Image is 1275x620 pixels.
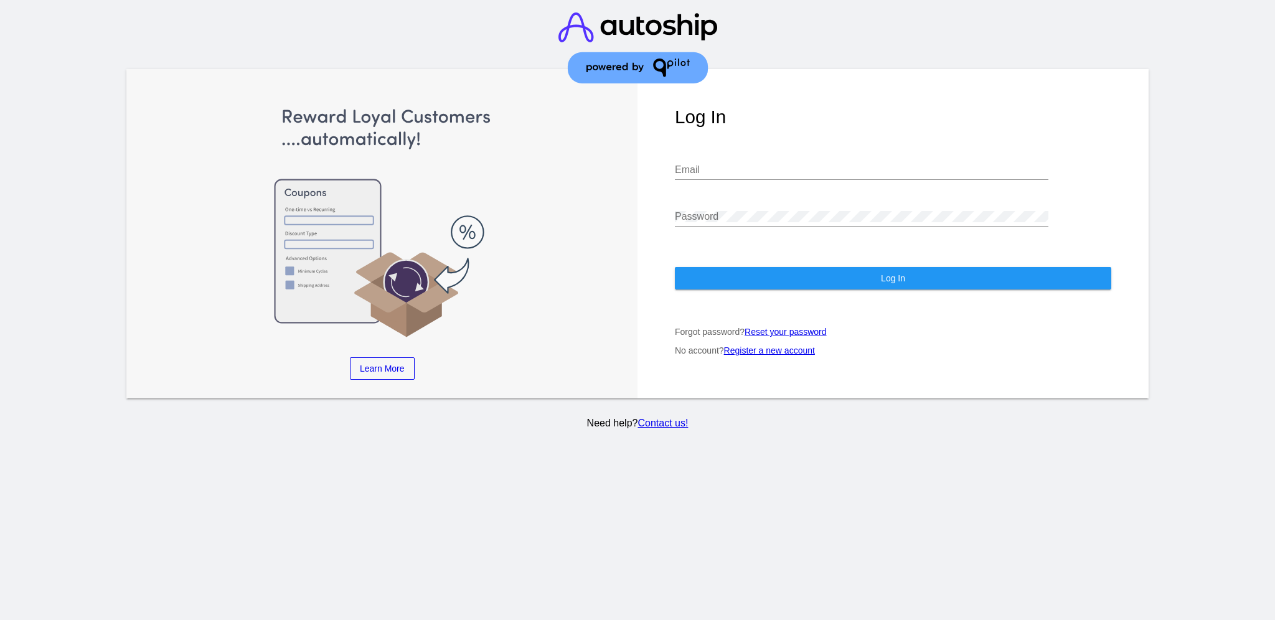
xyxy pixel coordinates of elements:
h1: Log In [675,106,1111,128]
a: Learn More [350,357,415,380]
a: Register a new account [724,345,815,355]
a: Contact us! [637,418,688,428]
p: No account? [675,345,1111,355]
span: Log In [881,273,905,283]
a: Reset your password [745,327,827,337]
button: Log In [675,267,1111,289]
span: Learn More [360,364,405,373]
input: Email [675,164,1048,176]
img: Apply Coupons Automatically to Scheduled Orders with QPilot [164,106,600,339]
p: Forgot password? [675,327,1111,337]
p: Need help? [124,418,1151,429]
